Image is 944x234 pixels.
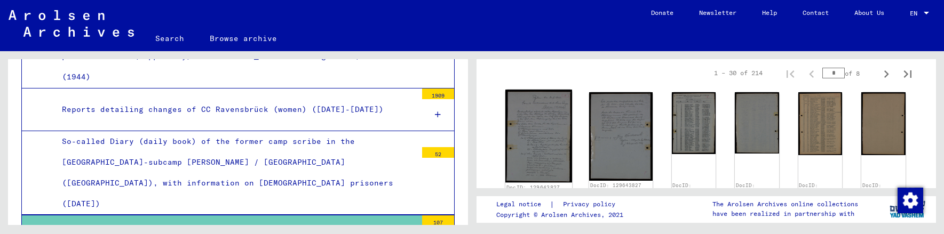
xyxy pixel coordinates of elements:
[822,68,876,78] div: of 8
[142,26,197,51] a: Search
[735,92,779,154] img: 002.jpg
[506,184,560,198] a: DocID: 129643827 ([PERSON_NAME])
[554,199,628,210] a: Privacy policy
[736,182,765,196] a: DocID: 129643828
[897,187,923,213] div: Change consent
[505,90,572,182] img: 001.jpg
[672,92,716,154] img: 001.jpg
[54,99,417,120] div: Reports detailing changes of CC Ravensbrück (women) ([DATE]-[DATE])
[589,92,653,181] img: 002.jpg
[9,10,134,37] img: Arolsen_neg.svg
[422,147,454,158] div: 52
[861,92,906,155] img: 002.jpg
[898,188,923,213] img: Change consent
[712,199,858,209] p: The Arolsen Archives online collections
[712,209,858,219] p: have been realized in partnership with
[887,196,927,222] img: yv_logo.png
[862,182,891,196] a: DocID: 129643829
[422,88,454,99] div: 1909
[897,62,918,84] button: Last page
[496,199,550,210] a: Legal notice
[590,182,641,196] a: DocID: 129643827 ([PERSON_NAME])
[910,10,922,17] span: EN
[422,215,454,226] div: 107
[801,62,822,84] button: Previous page
[197,26,290,51] a: Browse archive
[780,62,801,84] button: First page
[714,68,763,78] div: 1 – 30 of 214
[876,62,897,84] button: Next page
[54,131,417,215] div: So-called Diary (daily book) of the former camp scribe in the [GEOGRAPHIC_DATA]-subcamp [PERSON_N...
[496,199,628,210] div: |
[672,182,701,196] a: DocID: 129643828
[496,210,628,220] p: Copyright © Arolsen Archives, 2021
[799,182,828,196] a: DocID: 129643829
[798,92,843,155] img: 001.jpg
